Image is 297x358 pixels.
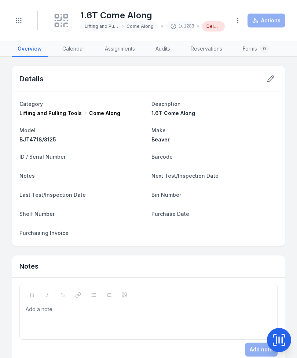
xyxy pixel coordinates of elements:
div: 1c1283 [166,21,194,32]
span: ID / Serial Number [19,154,66,160]
h3: Notes [19,261,38,272]
span: Description [151,101,181,107]
a: Calendar [56,41,90,57]
span: Model [19,127,36,133]
span: Last Test/Inspection Date [19,192,86,198]
a: Audits [150,41,176,57]
h2: Details [19,74,44,84]
span: Notes [19,173,35,179]
span: BJT4718/3125 [19,136,56,143]
span: Purchasing Invoice [19,230,69,236]
span: Category [19,101,43,107]
span: 1.6T Come Along [151,110,195,116]
span: Purchase Date [151,211,189,217]
a: Overview [12,41,48,57]
a: Forms0 [237,41,275,57]
a: Assignments [99,41,141,57]
div: Deleted [202,21,225,32]
span: Come Along [89,110,120,117]
span: Make [151,127,166,133]
span: Lifting and Pulling Tools [19,110,82,117]
span: Shelf Number [19,211,55,217]
span: Lifting and Pulling Tools [85,23,119,29]
span: Come Along [126,23,154,29]
span: Barcode [151,154,173,160]
span: Bin Number [151,192,181,198]
h1: 1.6T Come Along [80,10,225,21]
span: Beaver [151,136,170,143]
div: 0 [260,44,269,53]
span: Next Test/Inspection Date [151,173,219,179]
a: Reservations [185,41,228,57]
button: Toggle navigation [12,14,26,27]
